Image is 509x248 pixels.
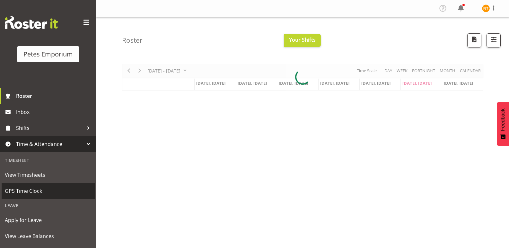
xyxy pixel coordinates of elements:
span: Apply for Leave [5,215,92,225]
span: Feedback [500,108,506,131]
button: Feedback - Show survey [497,102,509,146]
h4: Roster [122,37,143,44]
div: Timesheet [2,154,95,167]
img: Rosterit website logo [5,16,58,29]
div: Petes Emporium [23,49,73,59]
a: GPS Time Clock [2,183,95,199]
span: View Leave Balances [5,231,92,241]
a: Apply for Leave [2,212,95,228]
div: Leave [2,199,95,212]
span: Roster [16,91,93,101]
button: Download a PDF of the roster according to the set date range. [467,33,481,47]
span: Shifts [16,123,83,133]
button: Your Shifts [284,34,321,47]
a: View Leave Balances [2,228,95,244]
span: View Timesheets [5,170,92,180]
img: nicole-thomson8388.jpg [482,4,490,12]
a: View Timesheets [2,167,95,183]
span: Inbox [16,107,93,117]
span: GPS Time Clock [5,186,92,196]
span: Time & Attendance [16,139,83,149]
span: Your Shifts [289,36,316,43]
button: Filter Shifts [487,33,501,47]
